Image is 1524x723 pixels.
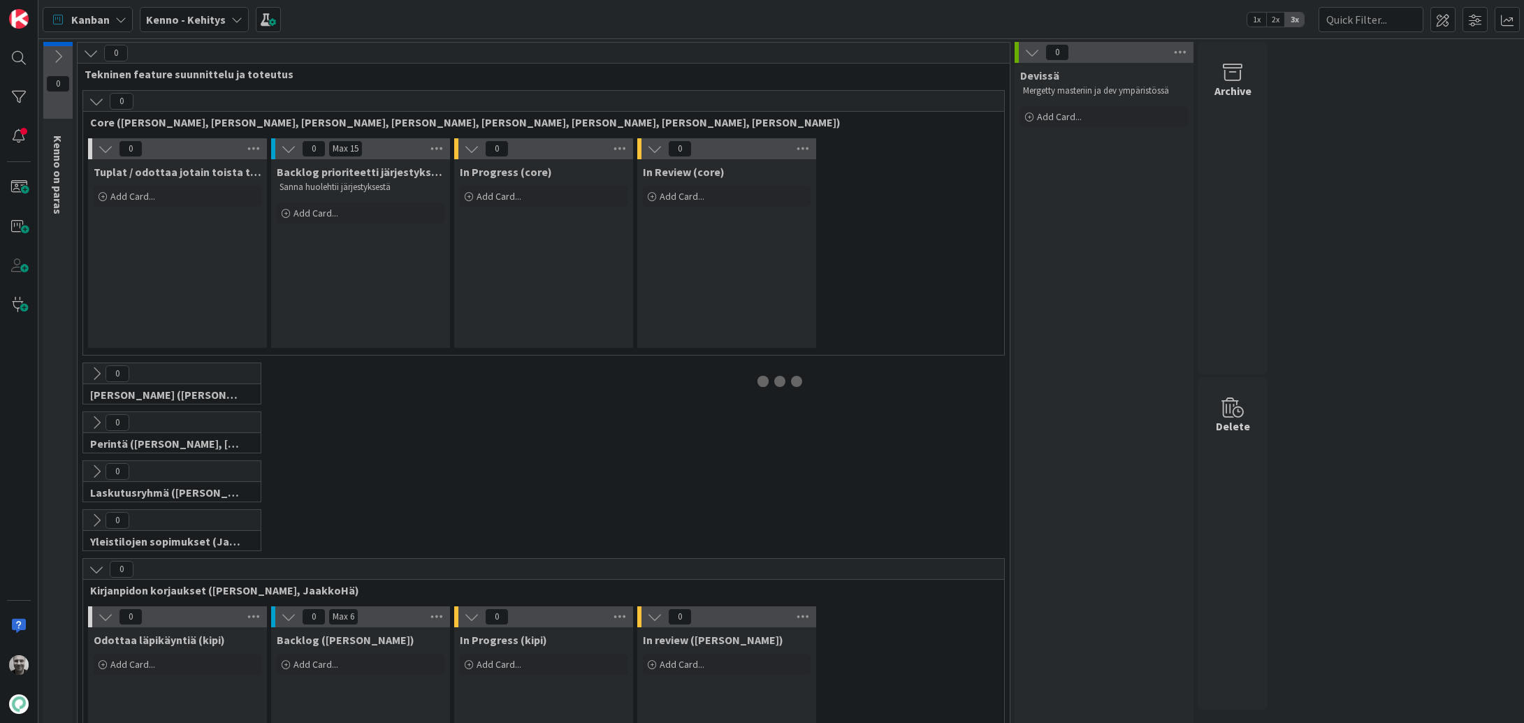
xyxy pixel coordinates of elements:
[477,658,521,671] span: Add Card...
[293,207,338,219] span: Add Card...
[277,633,414,647] span: Backlog (kipi)
[90,485,243,499] span: Laskutusryhmä (Antti, Keijo)
[90,388,243,402] span: Halti (Sebastian, VilleH, Riikka, Antti, MikkoV, PetriH, PetriM)
[660,190,704,203] span: Add Card...
[460,165,552,179] span: In Progress (core)
[106,463,129,480] span: 0
[1266,13,1285,27] span: 2x
[643,633,783,647] span: In review (kipi)
[333,613,354,620] div: Max 6
[90,583,987,597] span: Kirjanpidon korjaukset (Jussi, JaakkoHä)
[71,11,110,28] span: Kanban
[94,165,261,179] span: Tuplat / odottaa jotain toista tikettiä
[106,414,129,431] span: 0
[1285,13,1304,27] span: 3x
[1247,13,1266,27] span: 1x
[1045,44,1069,61] span: 0
[293,658,338,671] span: Add Card...
[333,145,358,152] div: Max 15
[90,534,243,548] span: Yleistilojen sopimukset (Jaakko, VilleP, TommiL, Simo)
[485,608,509,625] span: 0
[9,655,29,675] img: JH
[51,136,65,214] span: Kenno on paras
[1020,68,1059,82] span: Devissä
[9,9,29,29] img: Visit kanbanzone.com
[110,93,133,110] span: 0
[104,45,128,61] span: 0
[1037,110,1082,123] span: Add Card...
[277,165,444,179] span: Backlog prioriteetti järjestyksessä (core)
[119,608,143,625] span: 0
[1023,85,1185,96] p: Mergetty masteriin ja dev ympäristössä
[477,190,521,203] span: Add Card...
[302,608,326,625] span: 0
[46,75,70,92] span: 0
[460,633,547,647] span: In Progress (kipi)
[1216,418,1250,434] div: Delete
[668,140,692,157] span: 0
[94,633,225,647] span: Odottaa läpikäyntiä (kipi)
[90,115,987,129] span: Core (Pasi, Jussi, JaakkoHä, Jyri, Leo, MikkoK, Väinö, MattiH)
[106,365,129,382] span: 0
[119,140,143,157] span: 0
[485,140,509,157] span: 0
[280,182,442,193] p: Sanna huolehtii järjestyksestä
[106,512,129,529] span: 0
[9,694,29,714] img: avatar
[90,437,243,451] span: Perintä (Jaakko, PetriH, MikkoV, Pasi)
[110,190,155,203] span: Add Card...
[110,658,155,671] span: Add Card...
[1214,82,1251,99] div: Archive
[146,13,226,27] b: Kenno - Kehitys
[110,561,133,578] span: 0
[302,140,326,157] span: 0
[1319,7,1423,32] input: Quick Filter...
[643,165,725,179] span: In Review (core)
[660,658,704,671] span: Add Card...
[668,608,692,625] span: 0
[85,67,992,81] span: Tekninen feature suunnittelu ja toteutus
